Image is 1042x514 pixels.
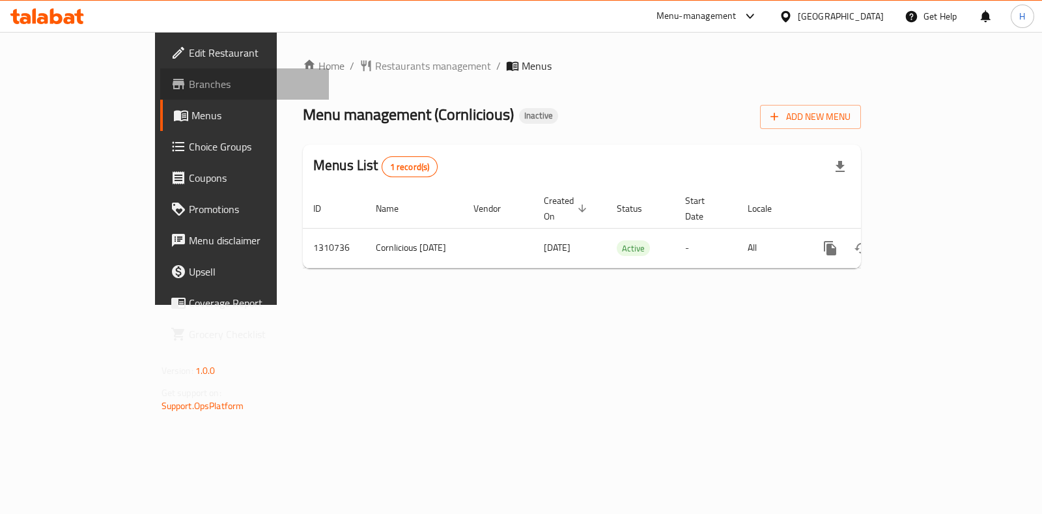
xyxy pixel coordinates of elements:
span: Vendor [473,201,518,216]
a: Coverage Report [160,287,329,319]
span: ID [313,201,338,216]
a: Coupons [160,162,329,193]
span: 1.0.0 [195,362,216,379]
span: Coverage Report [189,295,318,311]
td: - [675,228,737,268]
span: [DATE] [544,239,570,256]
div: [GEOGRAPHIC_DATA] [798,9,884,23]
a: Promotions [160,193,329,225]
span: Add New Menu [770,109,851,125]
h2: Menus List [313,156,438,177]
span: Menus [522,58,552,74]
a: Menu disclaimer [160,225,329,256]
div: Total records count [382,156,438,177]
span: Menu disclaimer [189,233,318,248]
a: Upsell [160,256,329,287]
li: / [496,58,501,74]
td: Cornlicious [DATE] [365,228,463,268]
span: Branches [189,76,318,92]
th: Actions [804,189,950,229]
button: Add New Menu [760,105,861,129]
span: Edit Restaurant [189,45,318,61]
a: Restaurants management [359,58,491,74]
a: Choice Groups [160,131,329,162]
span: Inactive [519,110,558,121]
nav: breadcrumb [303,58,861,74]
div: Menu-management [656,8,737,24]
td: All [737,228,804,268]
div: Export file [824,151,856,182]
table: enhanced table [303,189,950,268]
button: Change Status [846,233,877,264]
span: Choice Groups [189,139,318,154]
span: Upsell [189,264,318,279]
span: Get support on: [162,384,221,401]
span: Restaurants management [375,58,491,74]
span: Coupons [189,170,318,186]
span: Active [617,241,650,256]
span: Version: [162,362,193,379]
li: / [350,58,354,74]
span: Status [617,201,659,216]
td: 1310736 [303,228,365,268]
a: Edit Restaurant [160,37,329,68]
span: Promotions [189,201,318,217]
span: Menus [191,107,318,123]
a: Grocery Checklist [160,319,329,350]
span: Name [376,201,415,216]
a: Support.OpsPlatform [162,397,244,414]
span: Created On [544,193,591,224]
a: Menus [160,100,329,131]
a: Branches [160,68,329,100]
span: Start Date [685,193,722,224]
button: more [815,233,846,264]
span: Locale [748,201,789,216]
span: 1 record(s) [382,161,438,173]
span: H [1019,9,1025,23]
span: Menu management ( Cornlicious ) [303,100,514,129]
span: Grocery Checklist [189,326,318,342]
